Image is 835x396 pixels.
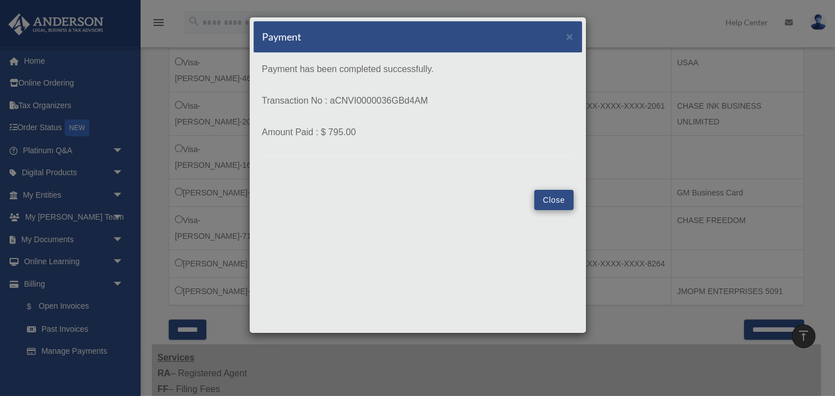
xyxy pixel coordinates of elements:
[262,61,574,77] p: Payment has been completed successfully.
[262,30,301,44] h5: Payment
[262,124,574,140] p: Amount Paid : $ 795.00
[262,93,574,109] p: Transaction No : aCNVI0000036GBd4AM
[566,30,574,43] span: ×
[566,30,574,42] button: Close
[534,190,573,210] button: Close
